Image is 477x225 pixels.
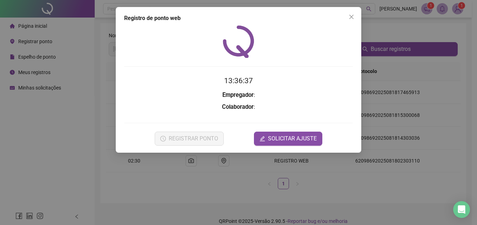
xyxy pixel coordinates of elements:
[453,201,470,218] div: Open Intercom Messenger
[124,91,353,100] h3: :
[254,132,322,146] button: editSOLICITAR AJUSTE
[349,14,354,20] span: close
[223,25,254,58] img: QRPoint
[260,136,265,141] span: edit
[155,132,224,146] button: REGISTRAR PONTO
[268,134,317,143] span: SOLICITAR AJUSTE
[124,102,353,112] h3: :
[124,14,353,22] div: Registro de ponto web
[222,104,254,110] strong: Colaborador
[224,77,253,85] time: 13:36:37
[222,92,254,98] strong: Empregador
[346,11,357,22] button: Close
